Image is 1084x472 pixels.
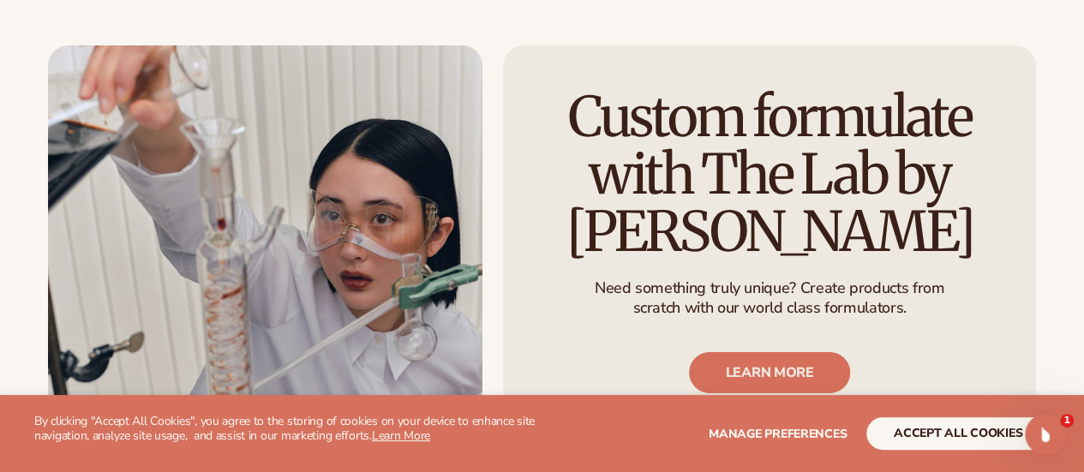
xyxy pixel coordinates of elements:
span: 1 [1060,414,1074,427]
a: Learn More [372,427,430,444]
h2: Custom formulate with The Lab by [PERSON_NAME] [529,88,1010,261]
button: accept all cookies [866,417,1050,450]
p: By clicking "Accept All Cookies", you agree to the storing of cookies on your device to enhance s... [34,415,542,444]
span: Manage preferences [709,426,847,442]
p: scratch with our world class formulators. [595,298,944,318]
a: LEARN MORE [689,352,851,393]
button: Manage preferences [709,417,847,450]
p: Need something truly unique? Create products from [595,278,944,297]
iframe: Intercom live chat [1025,414,1066,455]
